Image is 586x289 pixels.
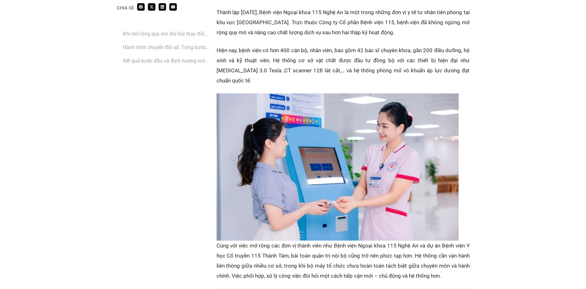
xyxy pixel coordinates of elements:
p: ‏Hiện nay, bệnh viện có hơn ‏‏400 cán bộ, nhân viên‏‏, bao gồm ‏‏42 bác sĩ chuyên khoa‏‏, gần ‏‏2... [217,45,470,86]
p: Thành lập [DATE], Bệnh viện Ngoại khoa 115 Nghệ An là một trong những đơn vị y tế tư nhân tiên ph... [217,7,470,37]
a: Khi mở rộng quy mô đòi hỏi thay đổi cách vận hành [123,30,210,38]
p: ‏Cùng với việc mở rộng các đơn vị thành viên như Bệnh viện Ngoại khoa 115 Nghệ An và dự án Bệnh v... [217,241,470,281]
a: ‏Hành trình chuyển đổi số: Từng bước bài bản từ chiến lược đến thực thi cùng [DOMAIN_NAME] [123,43,210,51]
a: ‏Kết quả bước đầu và định hướng mở rộng chuyển đổi số [123,57,210,65]
div: Share on facebook [137,3,145,11]
div: Chia sẻ [117,6,134,10]
div: Share on linkedin [159,3,166,11]
div: Share on email [169,3,177,11]
div: Share on x-twitter [148,3,155,11]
